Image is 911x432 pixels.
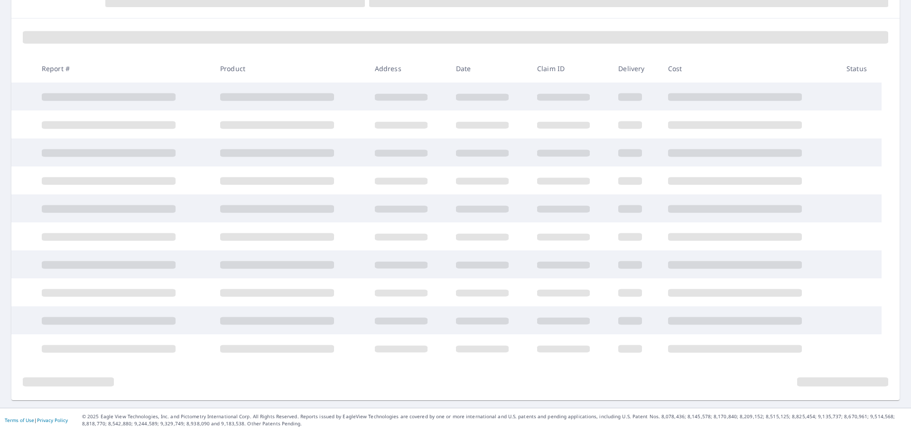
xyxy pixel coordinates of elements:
[37,417,68,423] a: Privacy Policy
[5,417,68,423] p: |
[839,55,882,83] th: Status
[611,55,660,83] th: Delivery
[5,417,34,423] a: Terms of Use
[82,413,906,427] p: © 2025 Eagle View Technologies, Inc. and Pictometry International Corp. All Rights Reserved. Repo...
[530,55,611,83] th: Claim ID
[34,55,213,83] th: Report #
[448,55,530,83] th: Date
[367,55,448,83] th: Address
[660,55,839,83] th: Cost
[213,55,367,83] th: Product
